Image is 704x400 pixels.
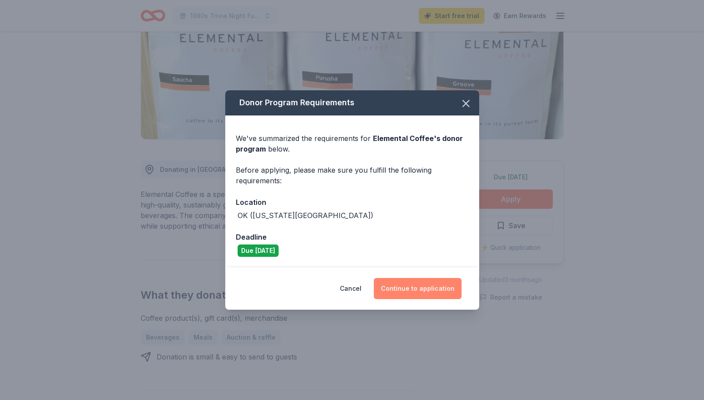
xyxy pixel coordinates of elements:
[225,90,479,115] div: Donor Program Requirements
[236,196,469,208] div: Location
[340,278,361,299] button: Cancel
[236,231,469,243] div: Deadline
[238,210,373,221] div: OK ([US_STATE][GEOGRAPHIC_DATA])
[374,278,462,299] button: Continue to application
[236,165,469,186] div: Before applying, please make sure you fulfill the following requirements:
[236,133,469,154] div: We've summarized the requirements for below.
[238,244,279,257] div: Due [DATE]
